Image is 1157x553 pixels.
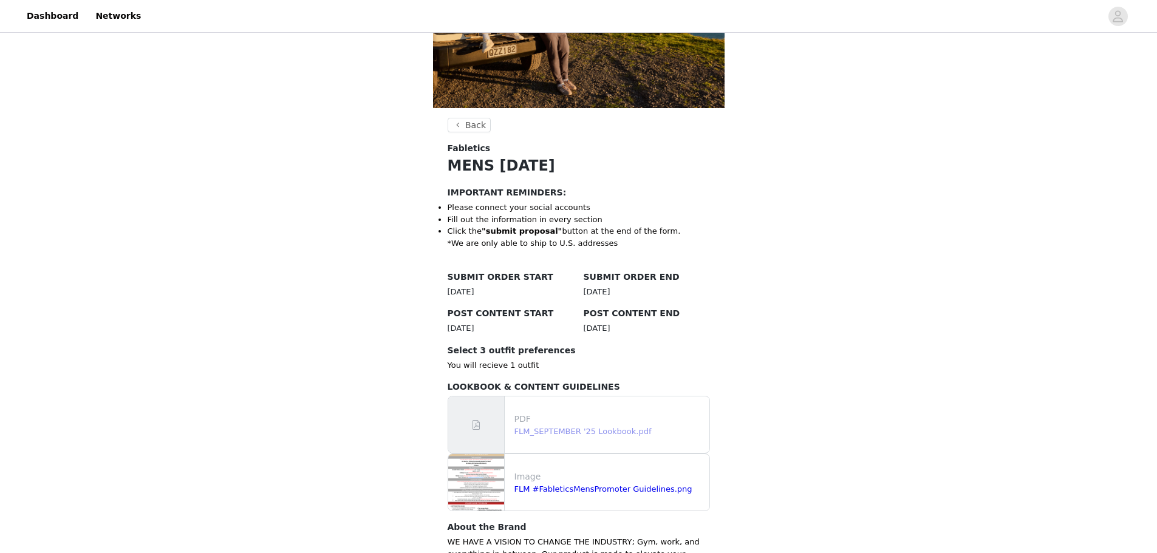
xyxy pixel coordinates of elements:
h4: IMPORTANT REMINDERS: [448,186,710,199]
h4: POST CONTENT START [448,307,574,320]
button: Back [448,118,491,132]
h4: LOOKBOOK & CONTENT GUIDELINES [448,381,710,393]
p: You will recieve 1 outfit [448,359,710,371]
p: Image [514,470,705,483]
strong: "submit proposal" [482,226,562,236]
span: Fabletics [448,142,491,155]
a: Dashboard [19,2,86,30]
img: file [448,454,504,511]
div: [DATE] [448,322,574,334]
h1: MENS [DATE] [448,155,710,177]
a: FLM_SEPTEMBER '25 Lookbook.pdf [514,427,652,436]
a: Networks [88,2,148,30]
h4: POST CONTENT END [584,307,710,320]
h4: SUBMIT ORDER END [584,271,710,283]
li: Please connect your social accounts [448,202,710,214]
p: PDF [514,413,705,426]
p: *We are only able to ship to U.S. addresses [448,237,710,249]
div: [DATE] [584,322,710,334]
div: [DATE] [584,286,710,298]
h4: About the Brand [448,521,710,534]
h4: Select 3 outfit preferences [448,344,710,357]
li: Click the button at the end of the form. [448,225,710,237]
div: [DATE] [448,286,574,298]
li: Fill out the information in every section [448,214,710,226]
a: FLM #FableticsMensPromoter Guidelines.png [514,484,692,494]
div: avatar [1112,7,1124,26]
h4: SUBMIT ORDER START [448,271,574,283]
